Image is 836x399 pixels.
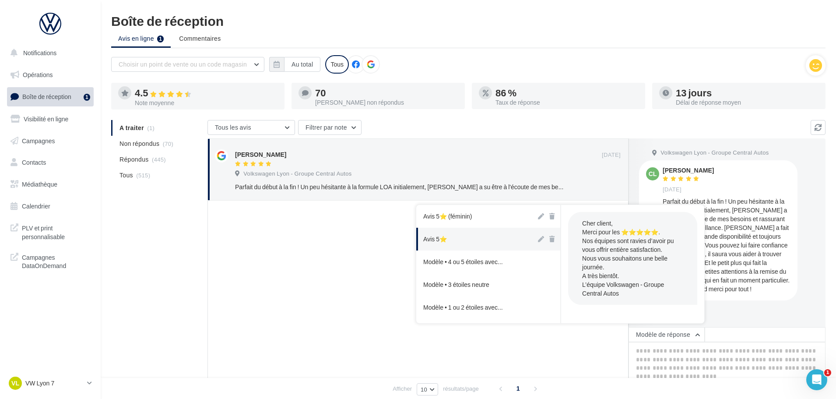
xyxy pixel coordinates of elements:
span: Afficher [393,385,412,393]
div: [PERSON_NAME] [663,167,714,173]
span: Notifications [23,49,56,56]
div: Avis 5⭐ [423,235,447,244]
div: Tous [325,55,349,74]
span: 1 [824,369,831,376]
span: Contacts [22,159,46,166]
span: Volkswagen Lyon - Groupe Central Autos [660,149,769,157]
span: Boîte de réception [22,93,71,100]
span: [DATE] [663,186,681,194]
button: Au total [269,57,320,72]
span: Commentaires [179,34,221,43]
div: Note moyenne [135,100,277,106]
div: 13 jours [676,88,818,98]
div: 70 [315,88,458,98]
span: Campagnes [22,137,55,144]
div: Modèle • 3 étoiles neutre [423,280,489,289]
button: Choisir un point de vente ou un code magasin [111,57,264,72]
span: Campagnes DataOnDemand [22,251,90,270]
a: Campagnes [5,132,95,150]
div: [PERSON_NAME] non répondus [315,99,458,106]
span: résultats/page [443,385,479,393]
span: [DATE] [602,151,621,159]
div: Parfait du début à la fin ! Un peu hésitante à la formule LOA initialement, [PERSON_NAME] a su êt... [235,183,564,191]
span: Modèle • 1 ou 2 étoiles avec... [423,303,503,312]
span: Opérations [23,71,53,78]
a: VL VW Lyon 7 [7,375,94,392]
span: Non répondus [119,139,159,148]
div: 4.5 [135,88,277,98]
div: 86 % [495,88,638,98]
span: Cl [649,169,657,178]
button: Avis 5⭐ (féminin) [416,205,536,228]
a: Campagnes DataOnDemand [5,248,95,274]
a: Boîte de réception1 [5,87,95,106]
span: Calendrier [22,202,50,210]
div: Parfait du début à la fin ! Un peu hésitante à la formule LOA initialement, [PERSON_NAME] a su êt... [663,197,790,293]
a: Médiathèque [5,175,95,194]
span: 1 [511,381,525,395]
a: PLV et print personnalisable [5,219,95,244]
div: Délai de réponse moyen [676,99,818,106]
button: Modèle • 1 ou 2 étoiles avec... [416,296,536,319]
button: Filtrer par note [298,120,362,135]
span: Médiathèque [22,180,57,188]
iframe: Intercom live chat [806,369,827,390]
span: Tous les avis [215,124,251,131]
div: [PERSON_NAME] [235,150,286,159]
span: Cher client, Merci pour les ⭐⭐⭐⭐⭐. Nos équipes sont ravies d’avoir pu vous offrir entière satisfa... [582,219,674,297]
span: Modèle • 4 ou 5 étoiles avec... [423,258,503,266]
button: Au total [284,57,320,72]
a: Opérations [5,66,95,84]
button: Notifications [5,44,92,62]
button: Avis 5⭐ [416,228,536,251]
p: VW Lyon 7 [25,379,84,388]
div: Avis 5⭐ (féminin) [423,212,472,221]
span: VL [11,379,19,388]
button: Tous les avis [207,120,295,135]
span: Répondus [119,155,149,164]
span: Volkswagen Lyon - Groupe Central Autos [243,170,351,178]
span: Tous [119,171,133,180]
span: 10 [421,386,427,393]
button: 10 [417,383,438,395]
span: PLV et print personnalisable [22,222,90,241]
button: Modèle de réponse [629,327,705,342]
span: (515) [136,172,150,179]
span: (445) [152,156,166,163]
button: Modèle • 4 ou 5 étoiles avec... [416,251,536,273]
a: Calendrier [5,197,95,215]
button: Modèle • 3 étoiles neutre [416,273,536,296]
div: 1 [84,94,90,101]
div: Taux de réponse [495,99,638,106]
span: Choisir un point de vente ou un code magasin [119,60,247,68]
span: Visibilité en ligne [24,115,68,123]
div: Boîte de réception [111,14,825,27]
span: (70) [163,140,173,147]
a: Contacts [5,153,95,172]
a: Visibilité en ligne [5,110,95,128]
